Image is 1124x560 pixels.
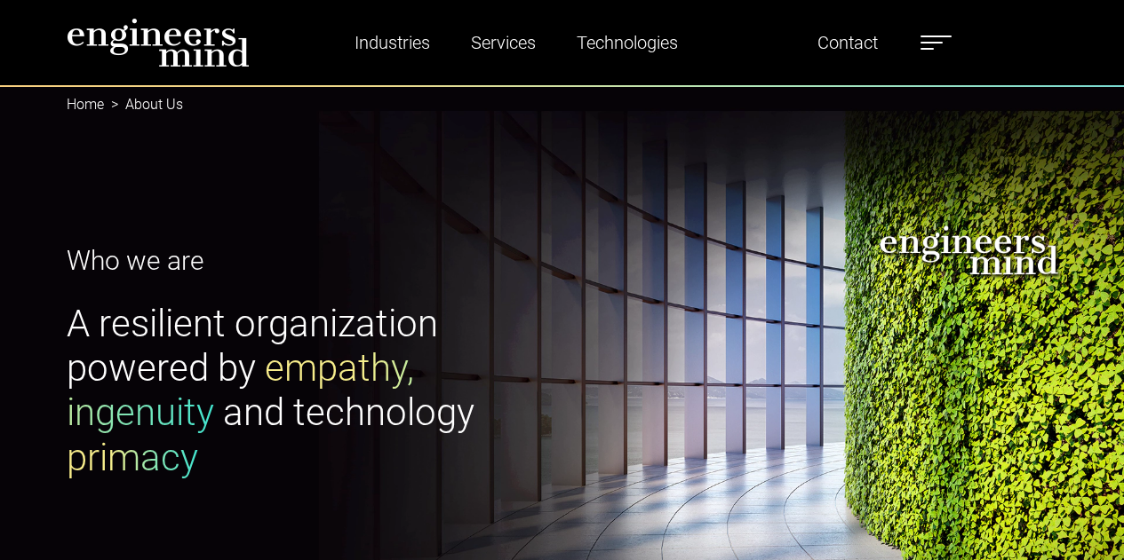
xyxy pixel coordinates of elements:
a: Technologies [570,22,685,63]
li: About Us [104,94,183,115]
a: Home [67,96,104,113]
nav: breadcrumb [67,85,1058,124]
a: Services [464,22,543,63]
span: empathy, ingenuity [67,346,414,434]
p: Who we are [67,241,552,280]
h1: A resilient organization powered by and technology [67,302,552,481]
a: Contact [810,22,885,63]
img: logo [67,18,250,67]
span: primacy [67,436,198,479]
a: Industries [347,22,437,63]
